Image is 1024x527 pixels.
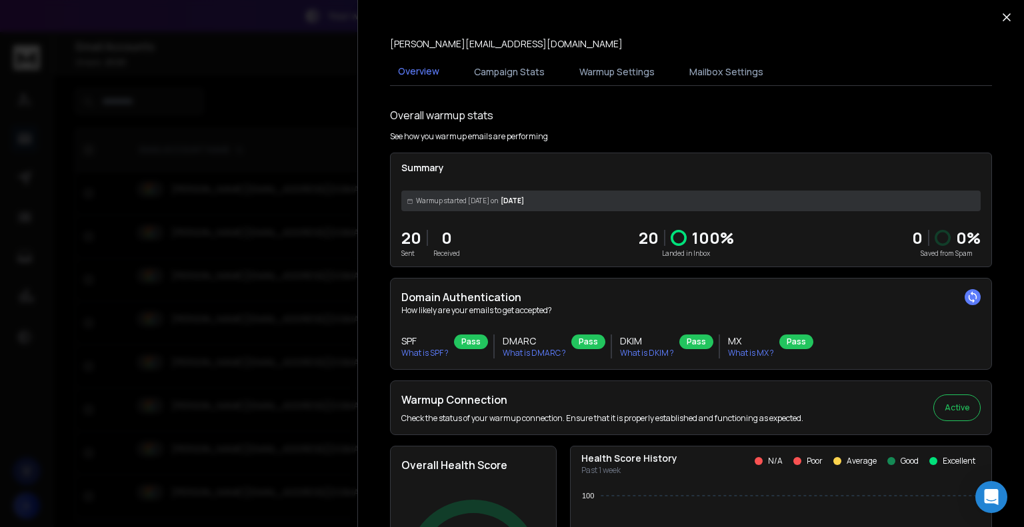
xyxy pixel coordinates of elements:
[401,334,449,348] h3: SPF
[401,249,421,259] p: Sent
[847,456,877,466] p: Average
[581,452,677,465] p: Health Score History
[401,392,803,408] h2: Warmup Connection
[401,305,981,316] p: How likely are your emails to get accepted?
[901,456,919,466] p: Good
[912,227,923,249] strong: 0
[390,107,493,123] h1: Overall warmup stats
[503,348,566,358] p: What is DMARC ?
[620,348,674,358] p: What is DKIM ?
[956,227,981,249] p: 0 %
[401,289,981,305] h2: Domain Authentication
[454,334,488,349] div: Pass
[401,348,449,358] p: What is SPF ?
[401,191,981,211] div: [DATE]
[639,249,734,259] p: Landed in Inbox
[390,57,447,87] button: Overview
[768,456,783,466] p: N/A
[390,37,623,51] p: [PERSON_NAME][EMAIL_ADDRESS][DOMAIN_NAME]
[912,249,981,259] p: Saved from Spam
[933,394,981,421] button: Active
[466,57,553,87] button: Campaign Stats
[401,413,803,424] p: Check the status of your warmup connection. Ensure that it is properly established and functionin...
[571,57,663,87] button: Warmup Settings
[401,457,545,473] h2: Overall Health Score
[416,196,498,206] span: Warmup started [DATE] on
[620,334,674,348] h3: DKIM
[639,227,659,249] p: 20
[975,481,1007,513] div: Open Intercom Messenger
[582,492,594,500] tspan: 100
[401,161,981,175] p: Summary
[728,348,774,358] p: What is MX ?
[401,227,421,249] p: 20
[571,334,605,349] div: Pass
[433,227,460,249] p: 0
[433,249,460,259] p: Received
[692,227,734,249] p: 100 %
[390,131,548,142] p: See how you warmup emails are performing
[581,465,677,476] p: Past 1 week
[681,57,771,87] button: Mailbox Settings
[779,334,813,349] div: Pass
[503,334,566,348] h3: DMARC
[679,334,713,349] div: Pass
[728,334,774,348] h3: MX
[807,456,823,466] p: Poor
[943,456,975,466] p: Excellent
